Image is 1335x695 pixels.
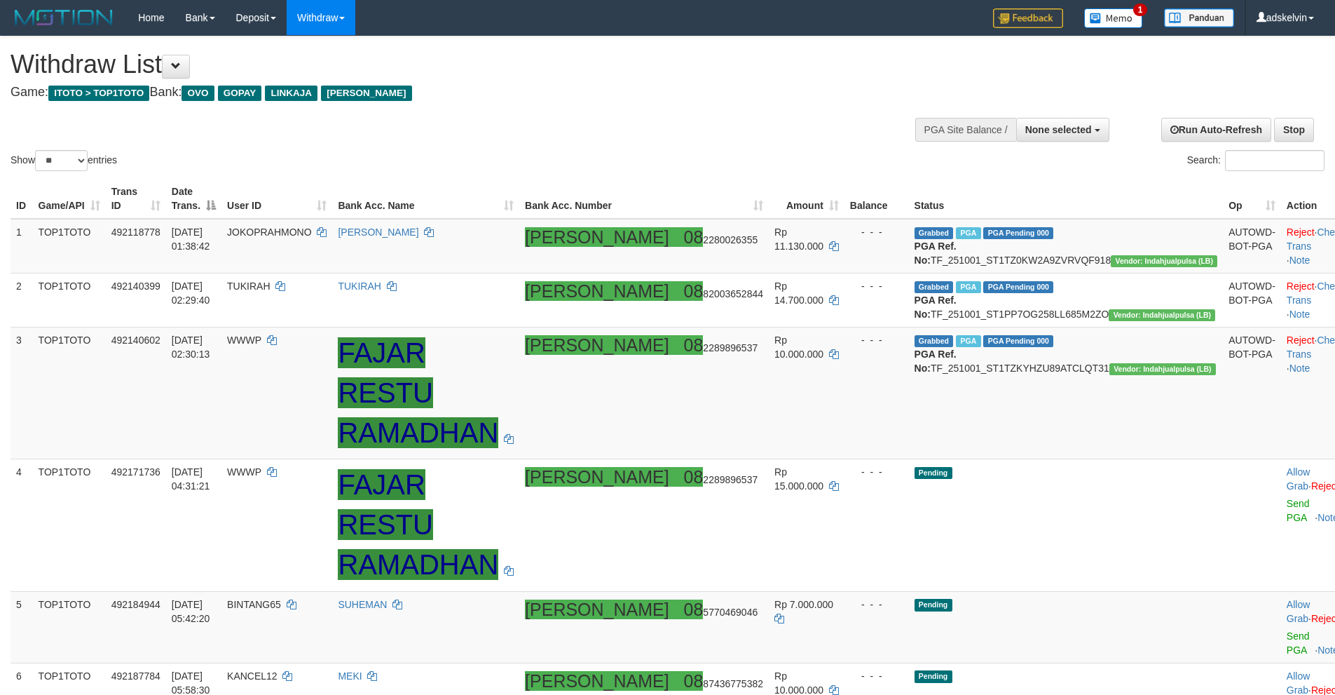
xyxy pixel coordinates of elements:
img: MOTION_logo.png [11,7,117,28]
span: [DATE] 05:42:20 [172,599,210,624]
td: TOP1TOTO [33,327,106,459]
span: Copy 0887436775382 to clipboard [684,678,763,689]
span: [DATE] 04:31:21 [172,466,210,492]
img: Button%20Memo.svg [1084,8,1143,28]
th: Op: activate to sort column ascending [1223,179,1281,219]
td: 2 [11,273,33,327]
a: Reject [1287,335,1315,346]
span: None selected [1025,124,1092,135]
div: - - - [850,225,903,239]
a: Send PGA [1287,630,1310,656]
a: Note [1289,363,1310,374]
ah_el_jm_1756146672679: 08 [684,600,704,619]
span: 492140399 [111,281,160,292]
td: TF_251001_ST1PP7OG258LL685M2ZO [909,273,1224,327]
span: Vendor URL: https://dashboard.q2checkout.com/secure [1111,255,1217,267]
span: Rp 15.000.000 [774,466,823,492]
ah_el_jm_1756146672679: [PERSON_NAME] [525,600,669,619]
a: SUHEMAN [338,599,387,610]
a: Run Auto-Refresh [1161,118,1271,142]
h4: Game: Bank: [11,86,876,100]
h1: Withdraw List [11,50,876,79]
b: PGA Ref. No: [915,349,957,374]
span: 492184944 [111,599,160,610]
td: TF_251001_ST1TZKYHZU89ATCLQT31 [909,327,1224,459]
a: [PERSON_NAME] [338,227,418,238]
th: Amount: activate to sort column ascending [769,179,844,219]
span: 492187784 [111,670,160,682]
span: [DATE] 01:38:42 [172,227,210,252]
label: Search: [1187,150,1324,171]
span: Copy 082289896537 to clipboard [684,474,758,485]
th: Date Trans.: activate to sort column descending [166,179,221,219]
span: 492171736 [111,466,160,478]
ah_el_jm_1756146672679: 08 [684,335,704,355]
td: 3 [11,327,33,459]
div: PGA Site Balance / [915,118,1016,142]
td: TOP1TOTO [33,459,106,591]
td: 5 [11,591,33,663]
td: TOP1TOTO [33,219,106,274]
span: Copy 082280026355 to clipboard [684,234,758,245]
div: - - - [850,333,903,347]
a: MEKI [338,670,362,682]
span: LINKAJA [265,86,317,101]
a: Note [1289,255,1310,266]
span: BINTANG65 [227,599,281,610]
div: - - - [850,465,903,479]
span: Pending [915,670,952,682]
span: ITOTO > TOP1TOTO [48,86,149,101]
span: [DATE] 02:29:40 [172,281,210,306]
td: AUTOWD-BOT-PGA [1223,327,1281,459]
ah_el_jm_1756146672679: [PERSON_NAME] [525,467,669,487]
span: Pending [915,599,952,611]
div: - - - [850,279,903,293]
span: Copy 085770469046 to clipboard [684,607,758,618]
th: Bank Acc. Number: activate to sort column ascending [519,179,769,219]
span: Rp 7.000.000 [774,599,833,610]
a: Reject [1287,227,1315,238]
span: [DATE] 02:30:13 [172,335,210,360]
a: Note [1289,309,1310,320]
b: PGA Ref. No: [915,241,957,266]
span: Marked by adsfajar [956,281,980,293]
td: 1 [11,219,33,274]
a: Send PGA [1287,498,1310,523]
span: KANCEL12 [227,670,278,682]
input: Search: [1225,150,1324,171]
ah_el_jm_1759258537013: FAJAR RESTU RAMADHAN [338,337,498,448]
img: Feedback.jpg [993,8,1063,28]
span: PGA Pending [983,227,1053,239]
ah_el_jm_1756146672679: 08 [684,281,704,301]
th: Game/API: activate to sort column ascending [33,179,106,219]
span: Marked by adsfajar [956,335,980,347]
img: panduan.png [1164,8,1234,27]
b: PGA Ref. No: [915,295,957,320]
a: Stop [1274,118,1314,142]
span: Rp 10.000.000 [774,335,823,360]
span: GOPAY [218,86,262,101]
td: AUTOWD-BOT-PGA [1223,219,1281,274]
span: · [1287,599,1311,624]
span: Rp 11.130.000 [774,227,823,252]
span: Copy 082289896537 to clipboard [684,342,758,353]
span: OVO [182,86,214,101]
span: PGA Pending [983,335,1053,347]
span: TUKIRAH [227,281,270,292]
ah_el_jm_1756146672679: 08 [684,227,704,247]
span: JOKOPRAHMONO [227,227,312,238]
td: 4 [11,459,33,591]
ah_el_jm_1756146672679: [PERSON_NAME] [525,227,669,247]
label: Show entries [11,150,117,171]
span: Grabbed [915,227,954,239]
a: TUKIRAH [338,281,381,292]
span: WWWP [227,466,261,478]
span: Grabbed [915,281,954,293]
span: Copy 0882003652844 to clipboard [684,288,763,299]
span: 492118778 [111,227,160,238]
a: Allow Grab [1287,599,1310,624]
a: Reject [1287,281,1315,292]
span: · [1287,466,1311,492]
td: TOP1TOTO [33,273,106,327]
span: Pending [915,467,952,479]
